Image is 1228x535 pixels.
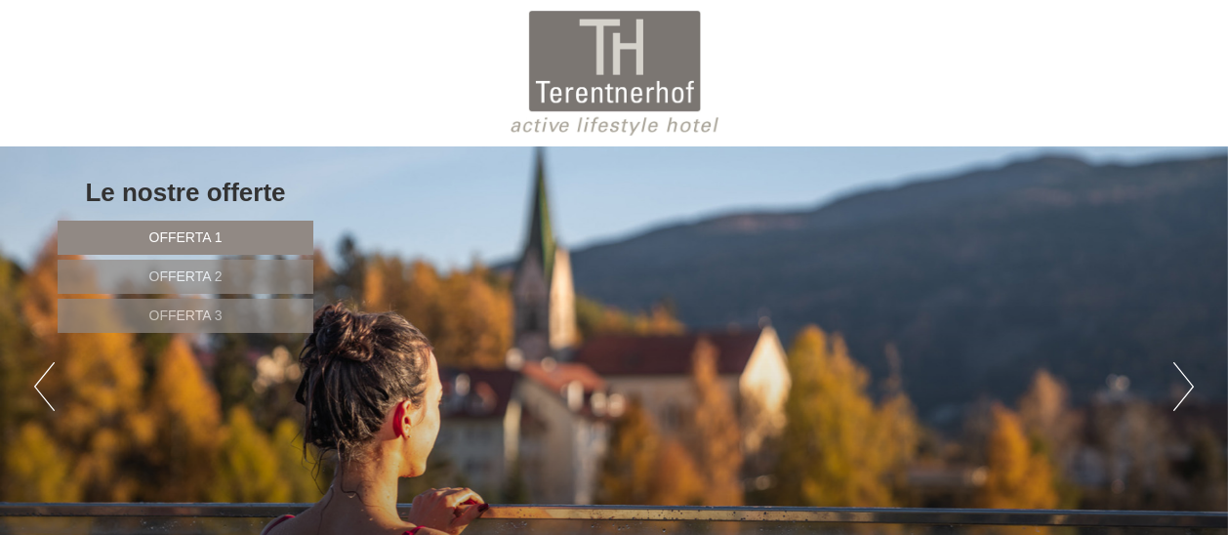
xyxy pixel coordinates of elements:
[58,175,313,211] div: Le nostre offerte
[34,362,55,411] button: Previous
[149,229,223,245] span: Offerta 1
[149,268,223,284] span: Offerta 2
[149,308,223,323] span: Offerta 3
[1173,362,1194,411] button: Next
